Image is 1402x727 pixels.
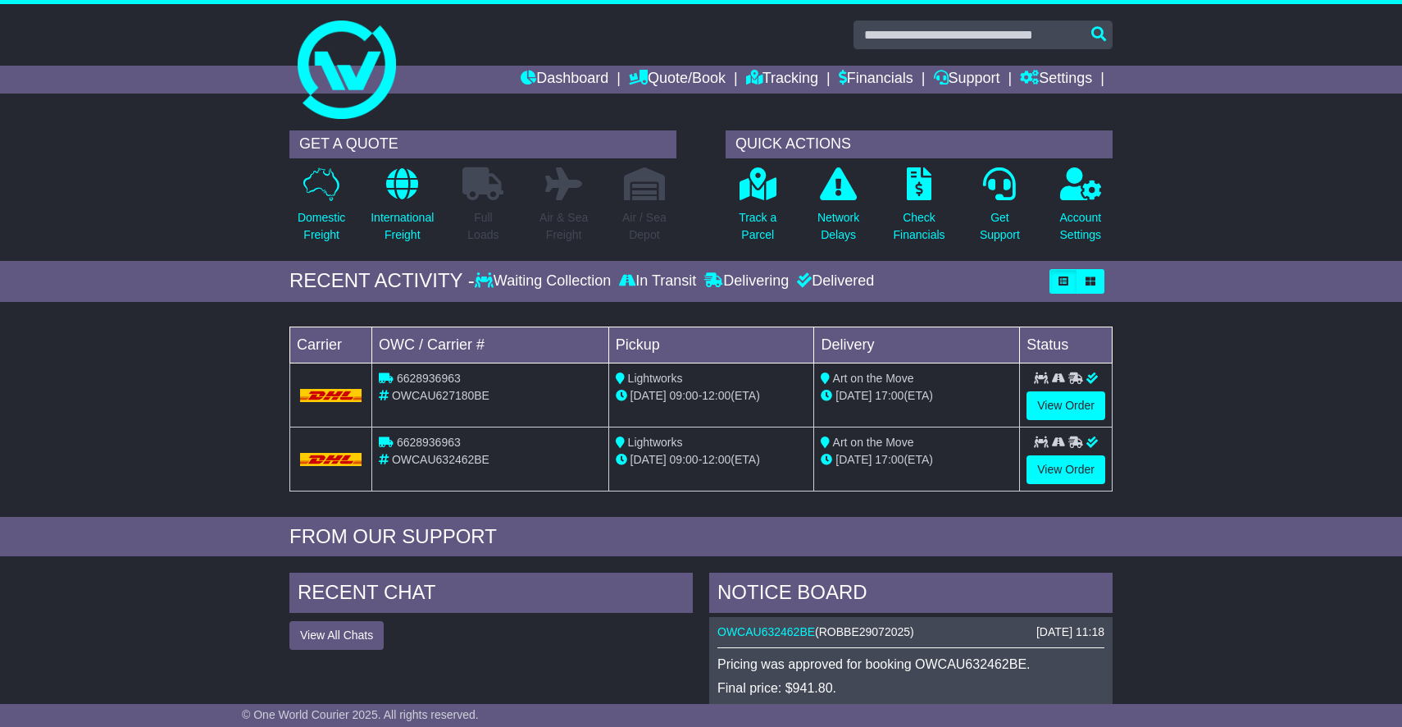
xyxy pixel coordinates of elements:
[630,389,667,402] span: [DATE]
[628,372,683,385] span: Lightworks
[833,372,914,385] span: Art on the Move
[835,453,872,466] span: [DATE]
[726,130,1113,158] div: QUICK ACTIONS
[1026,391,1105,420] a: View Order
[746,66,818,94] a: Tracking
[839,66,913,94] a: Financials
[397,436,461,449] span: 6628936963
[980,209,1020,244] p: Get Support
[289,621,384,650] button: View All Chats
[629,66,726,94] a: Quote/Book
[298,209,345,244] p: Domestic Freight
[670,389,699,402] span: 09:00
[290,327,372,363] td: Carrier
[372,327,609,363] td: OWC / Carrier #
[934,66,1000,94] a: Support
[616,387,808,405] div: - (ETA)
[894,209,945,244] p: Check Financials
[392,389,489,402] span: OWCAU627180BE
[821,387,1013,405] div: (ETA)
[979,167,1021,253] a: GetSupport
[242,708,479,721] span: © One World Courier 2025. All rights reserved.
[1020,327,1113,363] td: Status
[833,436,914,449] span: Art on the Move
[370,167,435,253] a: InternationalFreight
[297,167,346,253] a: DomesticFreight
[819,625,910,638] span: ROBBE29072025
[1020,66,1092,94] a: Settings
[702,389,731,402] span: 12:00
[717,680,1104,696] p: Final price: $941.80.
[709,573,1113,617] div: NOTICE BOARD
[300,453,362,466] img: DHL.png
[392,453,489,466] span: OWCAU632462BE
[615,272,700,290] div: In Transit
[289,130,676,158] div: GET A QUOTE
[462,209,503,244] p: Full Loads
[371,209,434,244] p: International Freight
[630,453,667,466] span: [DATE]
[539,209,588,244] p: Air & Sea Freight
[289,269,475,293] div: RECENT ACTIVITY -
[397,372,461,385] span: 6628936963
[817,167,860,253] a: NetworkDelays
[738,167,777,253] a: Track aParcel
[793,272,874,290] div: Delivered
[521,66,608,94] a: Dashboard
[289,525,1113,549] div: FROM OUR SUPPORT
[835,389,872,402] span: [DATE]
[1060,209,1102,244] p: Account Settings
[717,656,1104,672] p: Pricing was approved for booking OWCAU632462BE.
[1059,167,1103,253] a: AccountSettings
[717,625,1104,639] div: ( )
[817,209,859,244] p: Network Delays
[1036,625,1104,639] div: [DATE] 11:18
[875,453,904,466] span: 17:00
[475,272,615,290] div: Waiting Collection
[1026,455,1105,484] a: View Order
[700,272,793,290] div: Delivering
[893,167,946,253] a: CheckFinancials
[739,209,776,244] p: Track a Parcel
[875,389,904,402] span: 17:00
[300,389,362,402] img: DHL.png
[717,625,815,638] a: OWCAU632462BE
[628,436,683,449] span: Lightworks
[814,327,1020,363] td: Delivery
[622,209,667,244] p: Air / Sea Depot
[702,453,731,466] span: 12:00
[821,451,1013,469] div: (ETA)
[616,451,808,469] div: - (ETA)
[670,453,699,466] span: 09:00
[608,327,814,363] td: Pickup
[289,573,693,617] div: RECENT CHAT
